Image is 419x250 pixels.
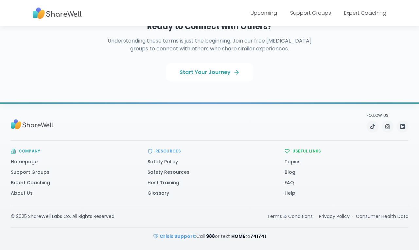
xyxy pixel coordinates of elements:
a: Upcoming [251,9,277,17]
h3: Company [19,149,41,154]
a: Safety Resources [148,169,189,175]
span: · [352,213,353,220]
p: Follow Us [367,113,409,118]
a: Instagram [382,121,393,133]
a: FAQ [285,179,294,186]
img: Sharewell [11,116,53,133]
a: TikTok [367,121,378,133]
a: Safety Policy [148,158,178,165]
strong: Crisis Support: [160,233,196,240]
strong: 741741 [250,233,266,240]
a: Blog [285,169,295,175]
a: About Us [11,190,33,196]
strong: 988 [206,233,215,240]
a: Start Your Journey [166,63,253,81]
a: Privacy Policy [319,213,350,220]
a: Host Training [148,179,179,186]
h3: Resources [155,149,181,154]
a: Help [285,190,295,196]
span: Start Your Journey [180,68,240,76]
a: Consumer Health Data [356,213,409,220]
a: Expert Coaching [344,9,386,17]
h2: Ready to Connect with Others? [11,21,409,32]
a: Expert Coaching [11,179,50,186]
h3: Useful Links [292,149,321,154]
a: Topics [285,158,301,165]
a: Support Groups [290,9,331,17]
strong: HOME [231,233,245,240]
a: Glossary [148,190,169,196]
div: © 2025 ShareWell Labs Co. All Rights Reserved. [11,213,115,220]
a: Terms & Conditions [267,213,313,220]
span: Call or text to [160,233,266,240]
a: LinkedIn [397,121,409,133]
img: ShareWell Nav Logo [33,4,82,22]
a: Homepage [11,158,38,165]
p: Understanding these terms is just the beginning. Join our free [MEDICAL_DATA] groups to connect w... [100,37,320,53]
a: Support Groups [11,169,49,175]
span: · [315,213,316,220]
